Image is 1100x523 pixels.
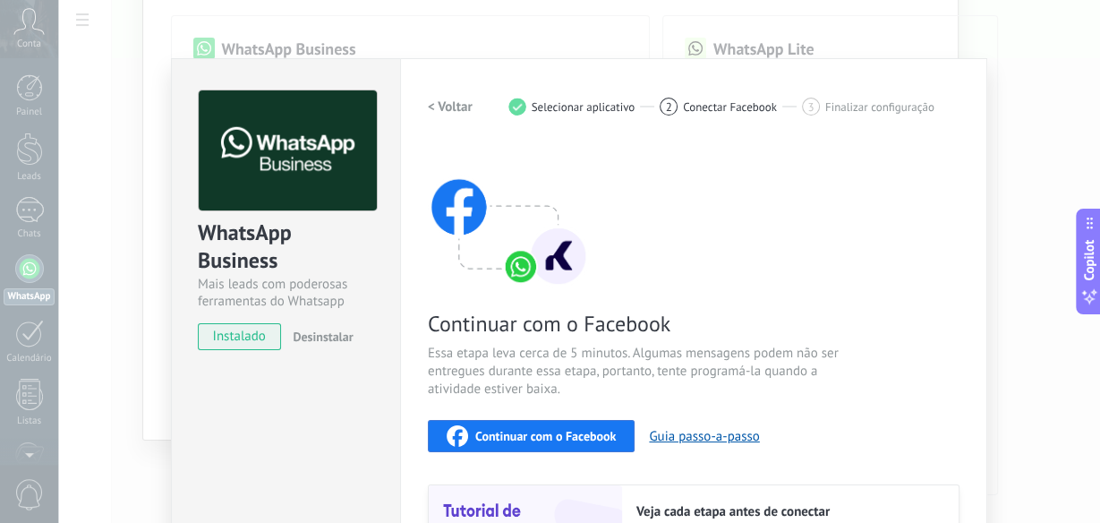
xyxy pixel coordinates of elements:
[286,323,353,350] button: Desinstalar
[825,100,934,114] span: Finalizar configuração
[532,100,635,114] span: Selecionar aplicativo
[636,503,941,520] h2: Veja cada etapa antes de conectar
[683,100,777,114] span: Conectar Facebook
[475,430,616,442] span: Continuar com o Facebook
[807,99,814,115] span: 3
[428,99,473,116] h2: < Voltar
[1080,240,1098,281] span: Copilot
[293,329,353,345] span: Desinstalar
[199,323,280,350] span: instalado
[198,276,374,310] div: Mais leads com poderosas ferramentas do Whatsapp
[649,428,759,445] button: Guia passo-a-passo
[198,219,374,276] div: WhatsApp Business
[428,90,473,123] button: < Voltar
[428,310,854,338] span: Continuar com o Facebook
[199,90,377,211] img: logo_main.png
[428,345,854,399] span: Essa etapa leva cerca de 5 minutos. Algumas mensagens podem não ser entregues durante essa etapa,...
[428,144,589,287] img: connect with facebook
[428,420,635,452] button: Continuar com o Facebook
[666,99,672,115] span: 2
